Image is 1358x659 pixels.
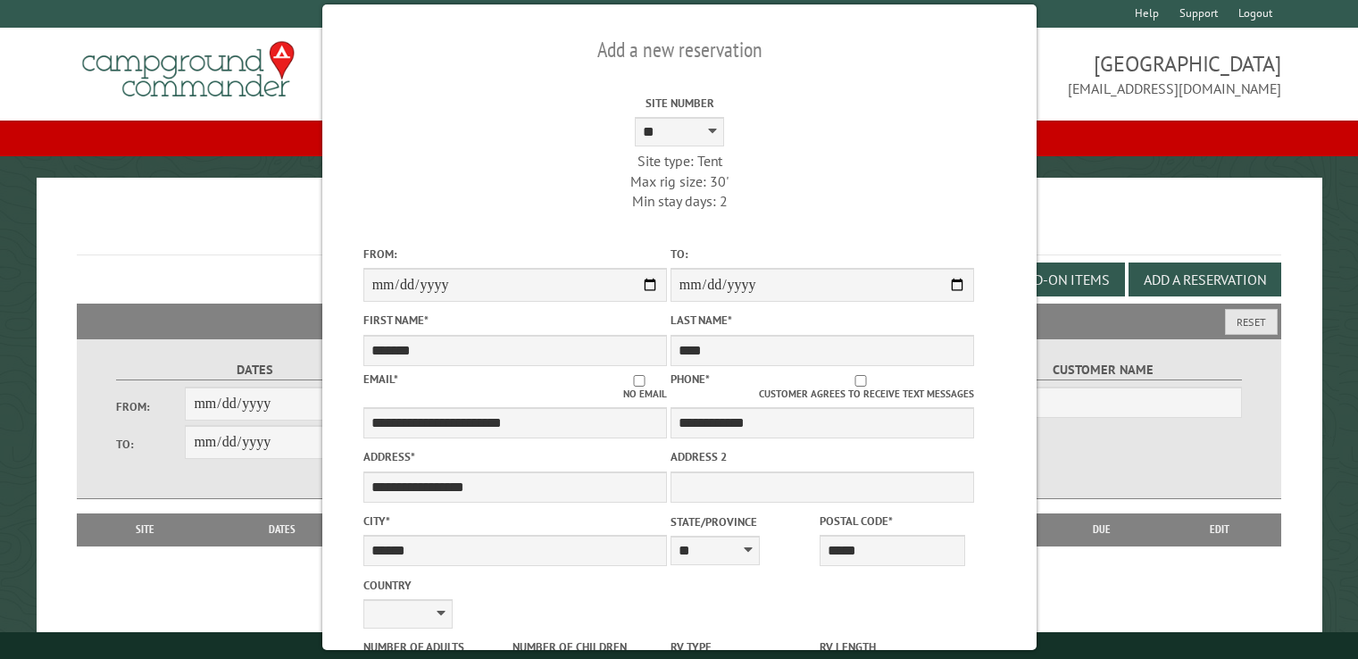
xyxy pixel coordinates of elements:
[820,513,965,530] label: Postal Code
[527,171,830,191] div: Max rig size: 30'
[362,448,666,465] label: Address
[362,246,666,263] label: From:
[77,304,1281,338] h2: Filters
[670,371,709,387] label: Phone
[362,312,666,329] label: First Name
[362,371,397,387] label: Email
[362,577,666,594] label: Country
[1225,309,1278,335] button: Reset
[670,312,973,329] label: Last Name
[86,513,204,546] th: Site
[611,375,666,387] input: No email
[527,95,830,112] label: Site Number
[116,436,186,453] label: To:
[116,360,394,380] label: Dates
[527,151,830,171] div: Site type: Tent
[820,638,965,655] label: RV Length
[747,375,974,387] input: Customer agrees to receive text messages
[77,206,1281,255] h1: Reservations
[670,638,815,655] label: RV Type
[362,33,996,67] h2: Add a new reservation
[527,191,830,211] div: Min stay days: 2
[512,638,657,655] label: Number of Children
[579,639,780,651] small: © Campground Commander LLC. All rights reserved.
[670,513,815,530] label: State/Province
[116,398,186,415] label: From:
[1159,513,1281,546] th: Edit
[965,360,1243,380] label: Customer Name
[204,513,360,546] th: Dates
[747,375,974,402] label: Customer agrees to receive text messages
[362,638,508,655] label: Number of Adults
[362,513,666,530] label: City
[611,375,666,402] label: No email
[1129,263,1281,296] button: Add a Reservation
[670,246,973,263] label: To:
[1045,513,1159,546] th: Due
[77,35,300,104] img: Campground Commander
[670,448,973,465] label: Address 2
[971,263,1125,296] button: Edit Add-on Items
